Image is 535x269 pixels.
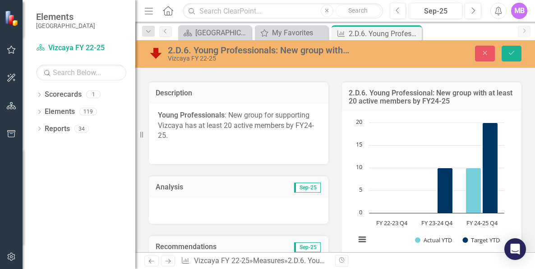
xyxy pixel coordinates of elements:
[156,89,322,97] h3: Description
[45,124,70,134] a: Reports
[272,27,326,38] div: My Favorites
[504,238,526,260] div: Open Intercom Messenger
[415,236,452,244] button: Show Actual YTD
[511,3,527,19] button: MB
[36,11,95,22] span: Elements
[158,110,319,143] p: : New group for supporting Vizcaya has at least 20 active members by FY24-25.
[349,89,515,105] h3: 2.D.6. Young Professional: New group with at least 20 active members by FY24-25
[349,28,420,39] div: 2.D.6. Young Professionals: New group with at least 20 active members by FY24-25
[294,242,321,252] span: Sep-25
[36,22,95,29] small: [GEOGRAPHIC_DATA]
[294,183,321,193] span: Sep-25
[466,168,481,213] path: FY 24-25 Q4, 10. Actual YTD.
[359,208,362,216] text: 0
[336,5,381,17] button: Search
[149,46,163,60] img: Below Plan
[421,219,453,227] text: FY 23-24 Q4
[377,168,481,213] g: Actual YTD, bar series 1 of 2 with 3 bars.
[194,256,249,265] a: Vizcaya FY 22-25
[257,27,326,38] a: My Favorites
[356,118,362,126] text: 20
[412,6,459,17] div: Sep-25
[195,27,249,38] div: [GEOGRAPHIC_DATA]
[181,256,328,266] div: » »
[156,183,239,191] h3: Analysis
[253,256,284,265] a: Measures
[356,140,362,148] text: 15
[394,123,498,213] g: Target YTD, bar series 2 of 2 with 3 bars.
[156,243,270,251] h3: Recommendations
[168,45,351,55] div: 2.D.6. Young Professionals: New group with at least 20 active members by FY24-25
[180,27,249,38] a: [GEOGRAPHIC_DATA]
[36,43,126,53] a: Vizcaya FY 22-25
[183,3,383,19] input: Search ClearPoint...
[438,168,453,213] path: FY 23-24 Q4, 10. Target YTD.
[356,233,369,246] button: View chart menu, Chart
[359,185,362,193] text: 5
[376,219,408,227] text: FY 22-23 Q4
[462,236,500,244] button: Show Target YTD
[348,7,368,14] span: Search
[483,123,498,213] path: FY 24-25 Q4, 20. Target YTD.
[86,91,101,99] div: 1
[36,65,126,80] input: Search Below...
[351,118,509,254] svg: Interactive chart
[409,3,462,19] button: Sep-25
[356,163,362,171] text: 10
[74,125,89,132] div: 34
[5,10,20,26] img: ClearPoint Strategy
[158,111,225,119] strong: Young Professionals
[79,108,97,116] div: 119
[351,118,512,254] div: Chart. Highcharts interactive chart.
[168,55,351,62] div: Vizcaya FY 22-25
[466,219,498,227] text: FY 24-25 Q4
[45,90,82,100] a: Scorecards
[45,107,75,117] a: Elements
